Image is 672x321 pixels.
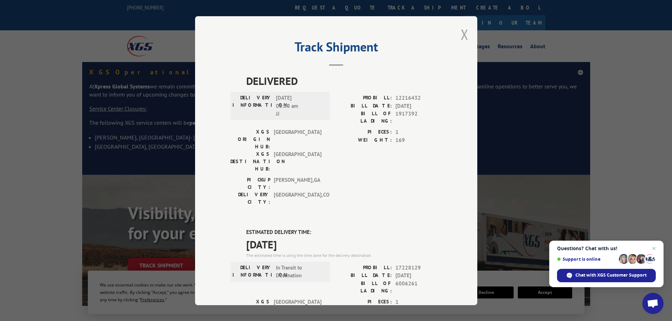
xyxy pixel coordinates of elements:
label: XGS ORIGIN HUB: [230,128,270,150]
span: [GEOGRAPHIC_DATA] [274,298,321,320]
span: [DATE] 06:00 am JJ [276,94,323,118]
label: BILL OF LADING: [336,279,392,294]
span: [DATE] [395,272,442,280]
label: PICKUP CITY: [230,176,270,191]
span: 1 [395,128,442,136]
span: 6006261 [395,279,442,294]
span: [GEOGRAPHIC_DATA] [274,128,321,150]
label: DELIVERY CITY: [230,191,270,206]
span: 12216432 [395,94,442,102]
span: [GEOGRAPHIC_DATA] , CO [274,191,321,206]
div: The estimated time is using the time zone for the delivery destination. [246,252,442,258]
span: 169 [395,136,442,144]
label: XGS ORIGIN HUB: [230,298,270,320]
label: PIECES: [336,298,392,306]
h2: Track Shipment [230,42,442,55]
label: PIECES: [336,128,392,136]
span: [DATE] [246,236,442,252]
span: [DATE] [395,102,442,110]
label: PROBILL: [336,94,392,102]
label: BILL DATE: [336,272,392,280]
span: 17228129 [395,264,442,272]
span: 1917392 [395,110,442,125]
span: In Transit to Destination [276,264,323,279]
span: DELIVERED [246,73,442,89]
button: Close modal [461,25,468,44]
span: Support is online [557,257,616,262]
label: WEIGHT: [336,136,392,144]
label: XGS DESTINATION HUB: [230,150,270,173]
span: [PERSON_NAME] , GA [274,176,321,191]
span: 1 [395,298,442,306]
span: Chat with XGS Customer Support [575,272,647,278]
span: Chat with XGS Customer Support [557,269,656,282]
label: BILL DATE: [336,102,392,110]
span: [GEOGRAPHIC_DATA] [274,150,321,173]
span: Questions? Chat with us! [557,246,656,251]
label: ESTIMATED DELIVERY TIME: [246,228,442,236]
label: DELIVERY INFORMATION: [232,94,272,118]
label: BILL OF LADING: [336,110,392,125]
label: PROBILL: [336,264,392,272]
a: Open chat [642,293,664,314]
label: DELIVERY INFORMATION: [232,264,272,279]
